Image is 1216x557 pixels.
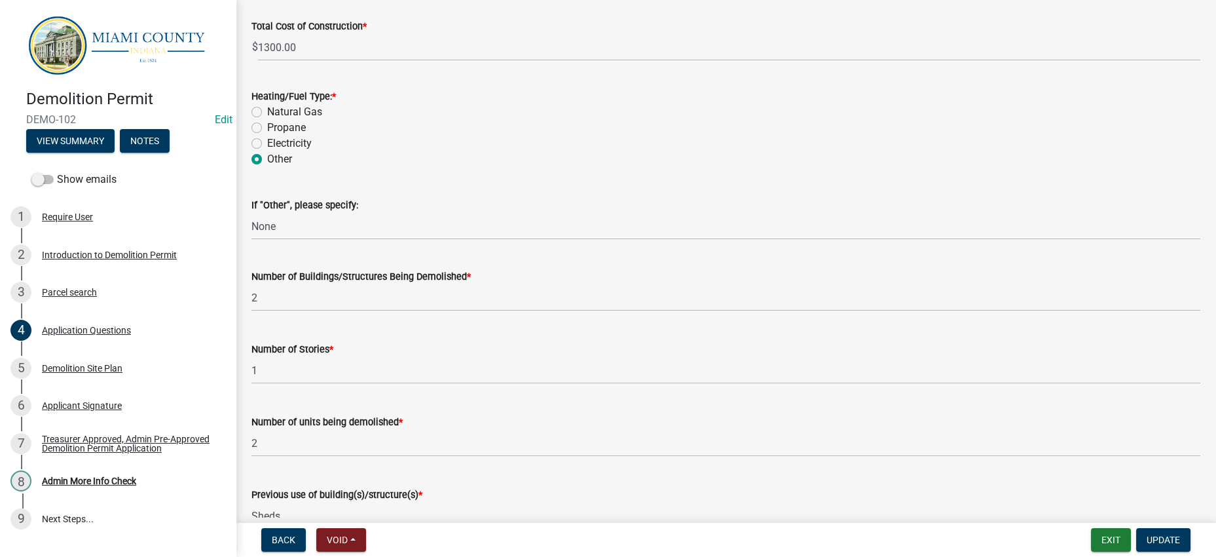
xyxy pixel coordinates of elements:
button: Void [316,528,366,552]
label: Natural Gas [267,104,322,120]
wm-modal-confirm: Notes [120,137,170,147]
label: Electricity [267,136,312,151]
div: 7 [10,433,31,454]
span: DEMO-102 [26,113,210,126]
label: Total Cost of Construction [251,22,367,31]
div: Applicant Signature [42,401,122,410]
label: Number of Buildings/Structures Being Demolished [251,273,471,282]
span: Update [1147,535,1180,545]
label: Number of Stories [251,345,333,355]
div: Introduction to Demolition Permit [42,250,177,259]
a: Edit [215,113,232,126]
span: $ [251,34,259,61]
div: Application Questions [42,326,131,335]
button: Notes [120,129,170,153]
div: 1 [10,206,31,227]
wm-modal-confirm: Edit Application Number [215,113,232,126]
label: Propane [267,120,306,136]
wm-modal-confirm: Summary [26,137,115,147]
div: Require User [42,212,93,221]
div: Admin More Info Check [42,476,136,486]
label: If "Other", please specify: [251,201,358,210]
label: Other [267,151,292,167]
div: 6 [10,395,31,416]
button: Back [261,528,306,552]
div: Treasurer Approved, Admin Pre-Approved Demolition Permit Application [42,434,215,453]
div: 3 [10,282,31,303]
div: 4 [10,320,31,341]
div: 5 [10,358,31,379]
img: Miami County, Indiana [26,14,215,76]
button: Update [1136,528,1190,552]
label: Previous use of building(s)/structure(s) [251,491,422,500]
span: Void [327,535,348,545]
div: 9 [10,509,31,529]
div: 2 [10,244,31,265]
label: Heating/Fuel Type: [251,92,336,102]
button: View Summary [26,129,115,153]
span: Back [272,535,295,545]
h4: Demolition Permit [26,90,225,109]
label: Show emails [31,172,117,187]
button: Exit [1091,528,1131,552]
label: Number of units being demolished [251,418,403,427]
div: 8 [10,471,31,491]
div: Parcel search [42,288,97,297]
div: Demolition Site Plan [42,364,122,373]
